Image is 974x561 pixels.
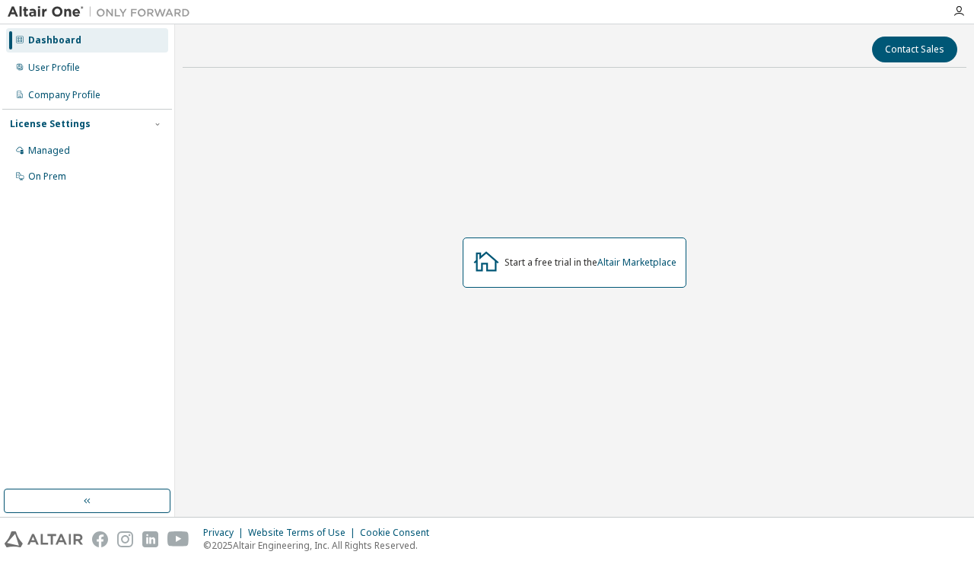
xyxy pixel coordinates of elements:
div: Company Profile [28,89,100,101]
div: Privacy [203,527,248,539]
img: altair_logo.svg [5,531,83,547]
div: User Profile [28,62,80,74]
img: linkedin.svg [142,531,158,547]
button: Contact Sales [872,37,957,62]
div: Start a free trial in the [505,257,676,269]
img: Altair One [8,5,198,20]
div: Cookie Consent [360,527,438,539]
div: License Settings [10,118,91,130]
img: instagram.svg [117,531,133,547]
img: facebook.svg [92,531,108,547]
div: Website Terms of Use [248,527,360,539]
a: Altair Marketplace [597,256,676,269]
img: youtube.svg [167,531,189,547]
p: © 2025 Altair Engineering, Inc. All Rights Reserved. [203,539,438,552]
div: Managed [28,145,70,157]
div: On Prem [28,171,66,183]
div: Dashboard [28,34,81,46]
